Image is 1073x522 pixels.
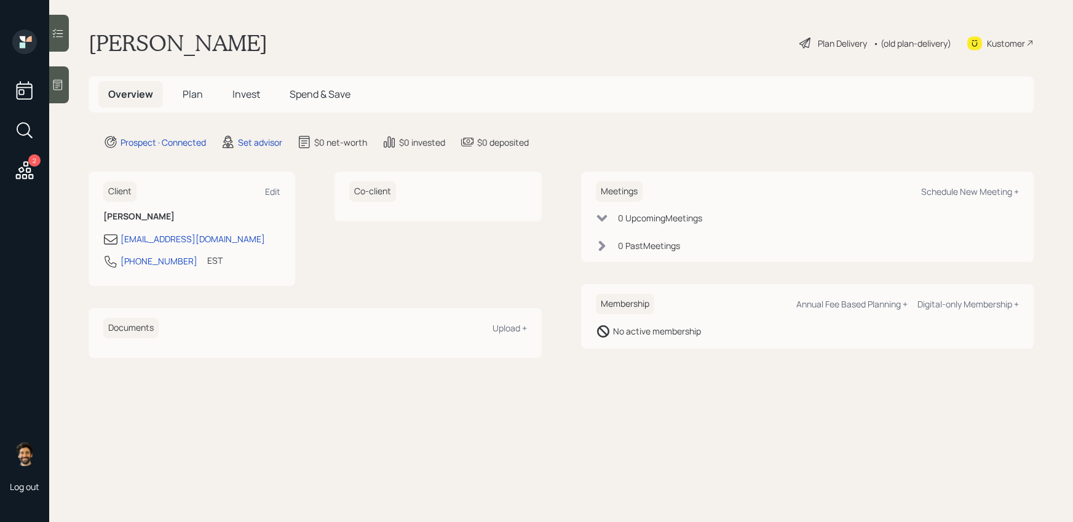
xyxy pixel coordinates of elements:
h6: Documents [103,318,159,338]
div: Prospect · Connected [121,136,206,149]
span: Spend & Save [290,87,350,101]
span: Invest [232,87,260,101]
h6: Co-client [349,181,396,202]
div: Annual Fee Based Planning + [796,298,908,310]
span: Plan [183,87,203,101]
div: EST [207,254,223,267]
div: Log out [10,481,39,492]
div: $0 invested [399,136,445,149]
div: Upload + [493,322,527,334]
div: Schedule New Meeting + [921,186,1019,197]
div: $0 net-worth [314,136,367,149]
div: [PHONE_NUMBER] [121,255,197,267]
div: Digital-only Membership + [917,298,1019,310]
h6: Meetings [596,181,643,202]
span: Overview [108,87,153,101]
div: [EMAIL_ADDRESS][DOMAIN_NAME] [121,232,265,245]
div: 0 Upcoming Meeting s [618,212,702,224]
h6: Client [103,181,137,202]
div: $0 deposited [477,136,529,149]
div: Edit [265,186,280,197]
div: Plan Delivery [818,37,867,50]
div: • (old plan-delivery) [873,37,951,50]
div: 0 Past Meeting s [618,239,680,252]
div: Kustomer [987,37,1025,50]
div: 2 [28,154,41,167]
h1: [PERSON_NAME] [89,30,267,57]
h6: Membership [596,294,654,314]
h6: [PERSON_NAME] [103,212,280,222]
div: No active membership [613,325,701,338]
div: Set advisor [238,136,282,149]
img: eric-schwartz-headshot.png [12,441,37,466]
